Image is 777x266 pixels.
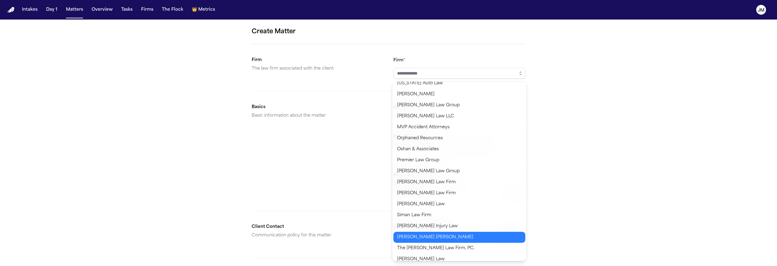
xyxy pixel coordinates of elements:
span: [PERSON_NAME] [PERSON_NAME] [397,234,473,241]
input: Select a firm [393,68,525,79]
span: [PERSON_NAME] Law Firm [397,190,456,197]
span: [PERSON_NAME] [397,91,435,98]
span: [PERSON_NAME] Law [397,201,445,208]
span: [PERSON_NAME] Law Group [397,102,460,109]
span: [PERSON_NAME] Law Group [397,168,460,175]
span: [PERSON_NAME] Law Firm [397,179,456,186]
span: Orphaned Resources [397,135,443,142]
span: [PERSON_NAME] Law [397,256,445,263]
span: Siman Law Firm [397,212,431,219]
span: [PERSON_NAME] Law LLC [397,113,454,120]
span: [US_STATE] Auto Law [397,80,443,87]
span: Oshan & Associates [397,146,439,153]
span: [PERSON_NAME] Injury Law [397,223,458,230]
span: The [PERSON_NAME] Law Firm, PC. [397,245,475,252]
span: Premier Law Group [397,157,439,164]
span: MVP Accident Attorneys [397,124,450,131]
